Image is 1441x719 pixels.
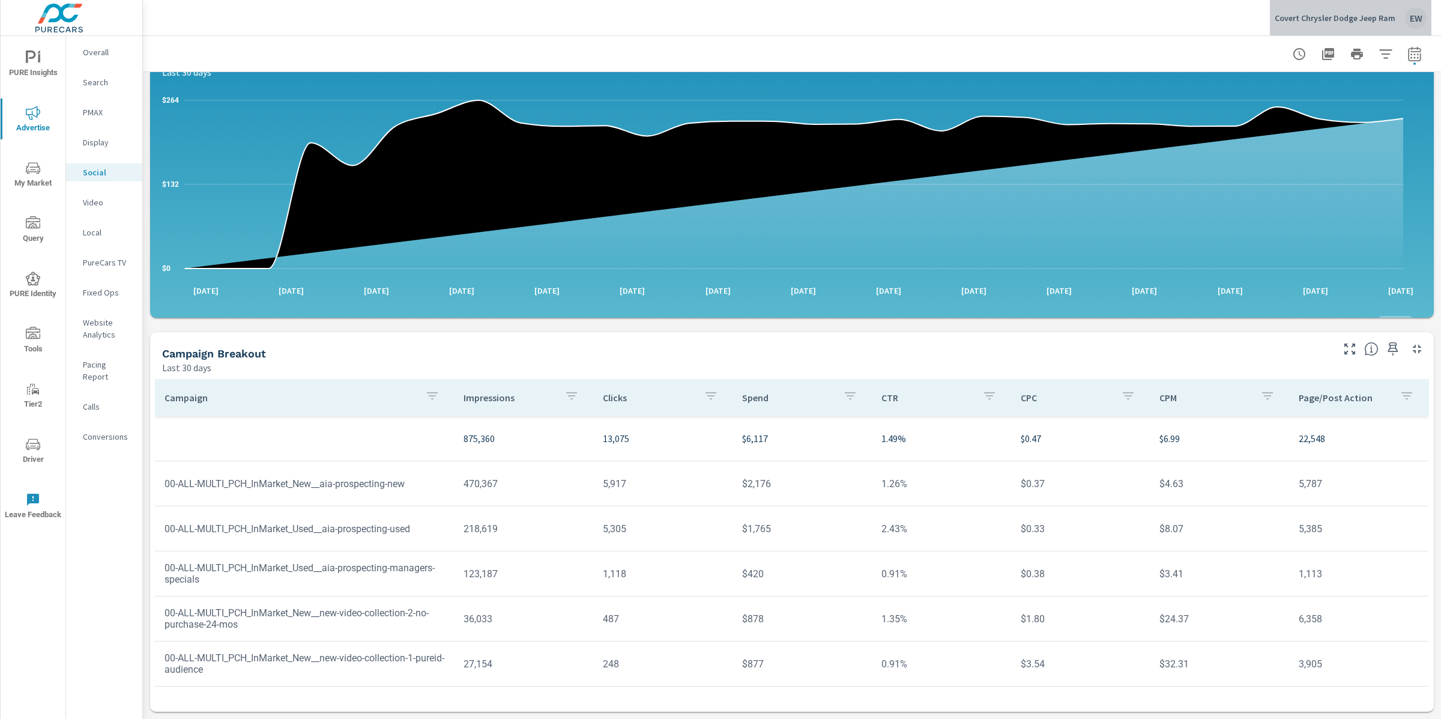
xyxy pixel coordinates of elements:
[155,514,454,544] td: 00-ALL-MULTI_PCH_InMarket_Used__aia-prospecting-used
[593,469,733,499] td: 5,917
[66,253,142,272] div: PureCars TV
[1150,604,1289,634] td: $24.37
[155,643,454,685] td: 00-ALL-MULTI_PCH_InMarket_New__new-video-collection-1-pureid-audience
[4,437,62,467] span: Driver
[872,604,1011,634] td: 1.35%
[526,285,568,297] p: [DATE]
[1011,604,1150,634] td: $1.80
[1011,469,1150,499] td: $0.37
[1374,42,1398,66] button: Apply Filters
[270,285,312,297] p: [DATE]
[872,514,1011,544] td: 2.43%
[1011,559,1150,589] td: $0.38
[733,604,872,634] td: $878
[83,317,133,341] p: Website Analytics
[1289,649,1428,679] td: 3,905
[4,272,62,301] span: PURE Identity
[66,356,142,386] div: Pacing Report
[4,216,62,246] span: Query
[464,431,584,446] p: 875,360
[953,285,995,297] p: [DATE]
[66,193,142,211] div: Video
[66,163,142,181] div: Social
[66,73,142,91] div: Search
[162,180,179,189] text: $132
[83,359,133,383] p: Pacing Report
[1150,469,1289,499] td: $4.63
[454,649,593,679] td: 27,154
[872,469,1011,499] td: 1.26%
[1123,285,1165,297] p: [DATE]
[733,649,872,679] td: $877
[1011,514,1150,544] td: $0.33
[742,431,862,446] p: $6,117
[1405,7,1427,29] div: EW
[1345,42,1369,66] button: Print Report
[1294,285,1337,297] p: [DATE]
[4,161,62,190] span: My Market
[83,46,133,58] p: Overall
[1150,559,1289,589] td: $3.41
[603,392,694,404] p: Clicks
[1289,469,1428,499] td: 5,787
[454,604,593,634] td: 36,033
[1299,431,1419,446] p: 22,548
[454,559,593,589] td: 123,187
[165,392,415,404] p: Campaign
[1340,339,1359,359] button: Make Fullscreen
[355,285,397,297] p: [DATE]
[1380,285,1422,297] p: [DATE]
[1150,514,1289,544] td: $8.07
[1289,559,1428,589] td: 1,113
[66,103,142,121] div: PMAX
[1021,431,1141,446] p: $0.47
[1364,342,1379,356] span: This is a summary of Social performance results by campaign. Each column can be sorted.
[83,226,133,238] p: Local
[454,514,593,544] td: 218,619
[155,469,454,499] td: 00-ALL-MULTI_PCH_InMarket_New__aia-prospecting-new
[83,136,133,148] p: Display
[1289,604,1428,634] td: 6,358
[66,43,142,61] div: Overall
[872,559,1011,589] td: 0.91%
[593,604,733,634] td: 487
[454,469,593,499] td: 470,367
[1289,514,1428,544] td: 5,385
[66,398,142,416] div: Calls
[1,36,65,533] div: nav menu
[155,598,454,640] td: 00-ALL-MULTI_PCH_InMarket_New__new-video-collection-2-no-purchase-24-mos
[1150,649,1289,679] td: $32.31
[1316,42,1340,66] button: "Export Report to PDF"
[162,96,179,105] text: $264
[872,649,1011,679] td: 0.91%
[4,50,62,80] span: PURE Insights
[83,401,133,413] p: Calls
[742,392,833,404] p: Spend
[1407,339,1427,359] button: Minimize Widget
[1021,392,1112,404] p: CPC
[155,553,454,595] td: 00-ALL-MULTI_PCH_InMarket_Used__aia-prospecting-managers-specials
[1275,13,1395,23] p: Covert Chrysler Dodge Jeep Ram
[1038,285,1080,297] p: [DATE]
[162,264,171,273] text: $0
[441,285,483,297] p: [DATE]
[162,360,211,375] p: Last 30 days
[603,431,723,446] p: 13,075
[66,428,142,446] div: Conversions
[464,392,555,404] p: Impressions
[4,106,62,135] span: Advertise
[1209,285,1251,297] p: [DATE]
[868,285,910,297] p: [DATE]
[83,256,133,268] p: PureCars TV
[733,469,872,499] td: $2,176
[593,649,733,679] td: 248
[1159,392,1251,404] p: CPM
[66,133,142,151] div: Display
[83,166,133,178] p: Social
[83,196,133,208] p: Video
[83,76,133,88] p: Search
[881,392,973,404] p: CTR
[185,285,227,297] p: [DATE]
[1159,431,1279,446] p: $6.99
[697,285,739,297] p: [DATE]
